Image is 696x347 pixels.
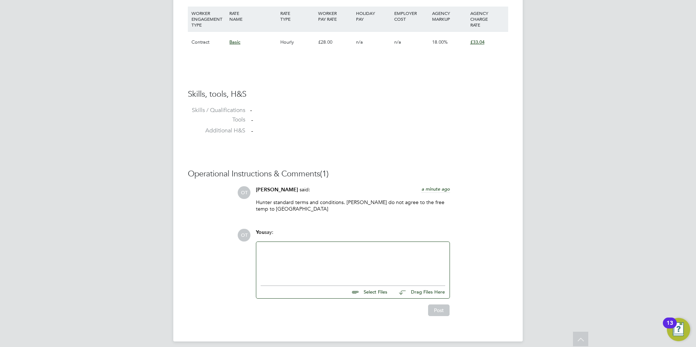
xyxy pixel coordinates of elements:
[394,39,401,45] span: n/a
[256,187,298,193] span: [PERSON_NAME]
[251,116,253,124] span: -
[430,7,468,25] div: AGENCY MARKUP
[392,7,430,25] div: EMPLOYER COST
[190,7,228,31] div: WORKER ENGAGEMENT TYPE
[356,39,363,45] span: n/a
[316,32,354,53] div: £28.00
[238,186,250,199] span: OT
[470,39,485,45] span: £33.04
[316,7,354,25] div: WORKER PAY RATE
[188,169,508,179] h3: Operational Instructions & Comments
[256,229,265,235] span: You
[256,229,450,242] div: say:
[432,39,448,45] span: 18.00%
[188,127,245,135] label: Additional H&S
[667,318,690,341] button: Open Resource Center, 13 new notifications
[393,285,445,300] button: Drag Files Here
[428,304,450,316] button: Post
[228,7,278,25] div: RATE NAME
[250,107,508,114] div: -
[188,116,245,124] label: Tools
[229,39,240,45] span: Basic
[320,169,329,179] span: (1)
[190,32,228,53] div: Contract
[256,199,450,212] p: Hunter standard terms and conditions. [PERSON_NAME] do not agree to the free temp to [GEOGRAPHIC_...
[278,32,316,53] div: Hourly
[300,186,310,193] span: said:
[354,7,392,25] div: HOLIDAY PAY
[667,323,673,332] div: 13
[468,7,506,31] div: AGENCY CHARGE RATE
[278,7,316,25] div: RATE TYPE
[238,229,250,242] span: OT
[251,127,253,135] span: -
[422,186,450,192] span: a minute ago
[188,89,508,100] h3: Skills, tools, H&S
[188,107,245,114] label: Skills / Qualifications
